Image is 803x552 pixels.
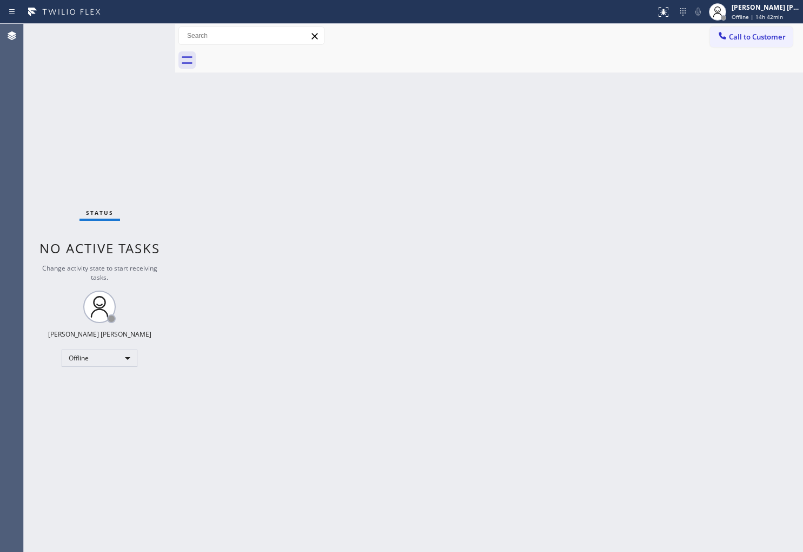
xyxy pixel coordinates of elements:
span: No active tasks [39,239,160,257]
div: [PERSON_NAME] [PERSON_NAME] [732,3,800,12]
div: Offline [62,350,137,367]
div: [PERSON_NAME] [PERSON_NAME] [48,330,151,339]
span: Status [86,209,114,216]
span: Offline | 14h 42min [732,13,783,21]
button: Mute [691,4,706,19]
button: Call to Customer [710,27,793,47]
input: Search [179,27,324,44]
span: Call to Customer [729,32,786,42]
span: Change activity state to start receiving tasks. [42,264,157,282]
